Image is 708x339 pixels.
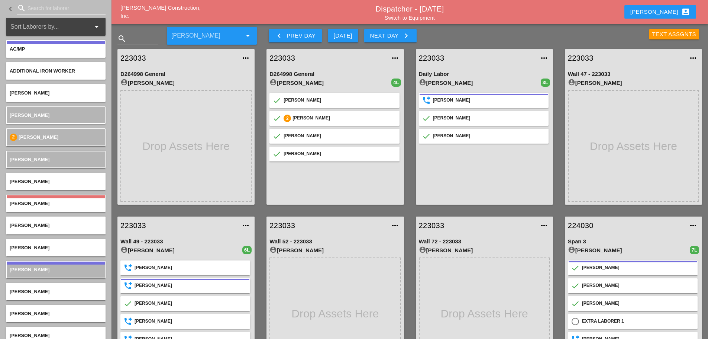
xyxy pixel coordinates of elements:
i: more_horiz [241,54,250,63]
div: [PERSON_NAME] [419,79,541,87]
div: Wall 72 - 223033 [419,237,550,246]
div: [PERSON_NAME] [120,79,252,87]
span: [PERSON_NAME] [19,134,58,140]
div: 2 [284,115,291,122]
i: SendSuccess [124,264,132,272]
a: 223033 [419,52,535,64]
div: Next Day [370,31,411,40]
i: Confirmed [572,300,579,307]
span: Additional Iron Worker [10,68,75,74]
i: search [17,4,26,13]
i: account_circle [419,79,426,86]
div: [PERSON_NAME] [284,132,395,140]
i: Confirmed [273,97,281,104]
i: Unsent [572,318,579,325]
i: more_horiz [540,221,549,230]
div: D264998 General [269,70,401,79]
div: [PERSON_NAME] [419,246,550,255]
div: Span 3 [568,237,699,246]
span: [PERSON_NAME] [10,245,49,250]
button: Prev Day [269,29,321,42]
div: [PERSON_NAME] [269,246,401,255]
i: SendSuccess [124,318,132,325]
i: Confirmed [124,300,132,307]
i: Confirmed [572,282,579,290]
i: more_horiz [391,54,400,63]
i: more_horiz [689,221,698,230]
div: Daily Labor [419,70,550,79]
div: Wall 49 - 223033 [120,237,252,246]
i: search [117,34,126,43]
i: Confirmed [572,264,579,272]
i: keyboard_arrow_left [6,4,15,13]
i: keyboard_arrow_right [402,31,411,40]
span: [PERSON_NAME] [10,179,49,184]
a: Dispatcher - [DATE] [376,5,444,13]
div: D264998 General [120,70,252,79]
button: Text Assgnts [649,29,699,39]
i: account_circle [568,79,575,86]
i: account_circle [120,246,128,253]
div: [PERSON_NAME] [120,246,242,255]
div: [PERSON_NAME] [284,150,395,158]
i: Confirmed [423,132,430,140]
div: [PERSON_NAME] [135,282,246,290]
div: [PERSON_NAME] [433,132,545,140]
i: arrow_drop_down [243,31,252,40]
span: [PERSON_NAME] [10,333,49,338]
i: Confirmed [273,132,281,140]
div: [PERSON_NAME] [433,115,545,122]
i: account_circle [269,246,277,253]
div: [PERSON_NAME] [630,7,690,16]
div: [PERSON_NAME] [135,318,246,325]
i: more_horiz [689,54,698,63]
div: Text Assgnts [652,30,696,39]
div: Prev Day [275,31,316,40]
i: more_horiz [391,221,400,230]
a: 223033 [120,52,237,64]
a: Switch to Equipment [385,15,435,21]
a: 223033 [269,220,386,231]
i: more_horiz [540,54,549,63]
button: [DATE] [328,29,358,42]
div: [PERSON_NAME] [433,97,545,104]
i: account_circle [120,79,128,86]
div: [PERSON_NAME] [269,79,391,87]
i: SendSuccess [124,282,132,290]
span: [PERSON_NAME] [10,201,49,206]
i: account_circle [419,246,426,253]
span: [PERSON_NAME] [10,289,49,294]
span: [PERSON_NAME] [10,223,49,228]
div: [PERSON_NAME] [135,264,246,272]
a: 223033 [269,52,386,64]
span: [PERSON_NAME] [10,112,49,118]
a: 223033 [419,220,535,231]
span: [PERSON_NAME] [10,90,49,96]
button: [PERSON_NAME] [624,5,696,19]
a: 223033 [568,52,684,64]
i: account_box [681,7,690,16]
div: [PERSON_NAME] [568,246,690,255]
input: Search for laborer [28,2,95,14]
span: [PERSON_NAME] Construction, Inc. [120,4,201,19]
a: 224030 [568,220,684,231]
div: [PERSON_NAME] [582,282,694,290]
button: Next Day [364,29,417,42]
div: 2 [10,134,17,141]
div: Extra Laborer 1 [582,318,694,325]
div: [PERSON_NAME] [292,115,395,122]
div: [DATE] [334,32,352,40]
div: 3L [541,79,550,87]
div: [PERSON_NAME] [582,300,694,307]
span: [PERSON_NAME] [10,311,49,316]
i: Confirmed [423,115,430,122]
div: 4L [391,79,401,87]
div: 6L [242,246,252,254]
i: Confirmed [273,150,281,158]
i: SendSuccess [423,97,430,104]
i: account_circle [568,246,575,253]
span: [PERSON_NAME] [10,267,49,272]
div: [PERSON_NAME] [135,300,246,307]
div: Wall 52 - 223033 [269,237,401,246]
div: [PERSON_NAME] [568,79,699,87]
